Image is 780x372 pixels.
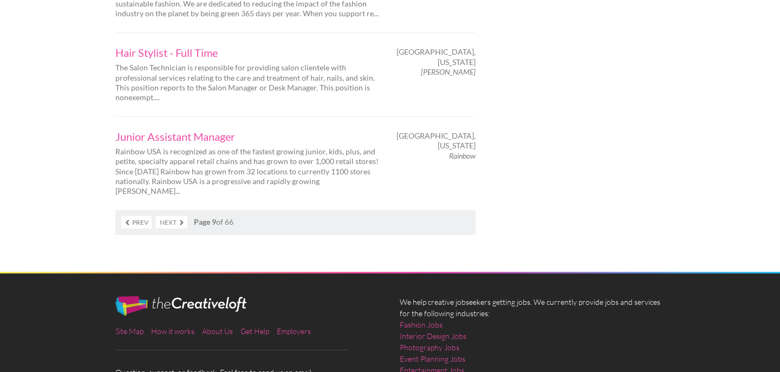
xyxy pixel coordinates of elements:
[449,151,476,160] em: Rainbow
[400,342,459,353] a: Photography Jobs
[396,47,476,67] span: [GEOGRAPHIC_DATA], [US_STATE]
[240,327,269,336] a: Get Help
[396,131,476,151] span: [GEOGRAPHIC_DATA], [US_STATE]
[115,131,381,142] a: Junior Assistant Manager
[121,216,152,229] a: Prev
[400,353,465,364] a: Event Planning Jobs
[421,67,476,76] em: [PERSON_NAME]
[115,63,381,102] p: The Salon Technician is responsible for providing salon clientele with professional services rela...
[194,217,216,226] strong: Page 9
[151,327,194,336] a: How it works
[115,47,381,58] a: Hair Stylist - Full Time
[400,319,443,330] a: Fashion Jobs
[155,216,187,229] a: Next
[202,327,233,336] a: About Us
[115,210,476,235] nav: of 66
[115,327,144,336] a: Site Map
[277,327,311,336] a: Employers
[400,330,466,342] a: Interior Design Jobs
[115,296,246,316] img: The Creative Loft
[115,147,381,196] p: Rainbow USA is recognized as one of the fastest growing junior, kids, plus, and petite, specialty...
